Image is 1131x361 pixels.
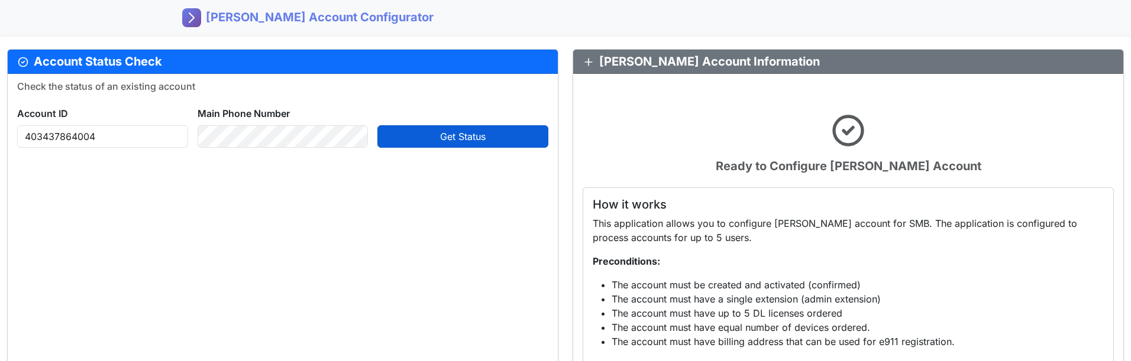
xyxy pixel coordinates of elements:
[206,8,434,26] span: [PERSON_NAME] Account Configurator
[17,106,68,121] label: Account ID
[17,125,188,148] input: Enter account ID
[593,197,1104,212] h5: How it works
[593,255,660,267] strong: Preconditions:
[17,81,548,92] h6: Check the status of an existing account
[612,278,1104,292] li: The account must be created and activated (confirmed)
[583,159,1114,173] h5: Ready to Configure [PERSON_NAME] Account
[612,320,1104,334] li: The account must have equal number of devices ordered.
[440,131,486,142] span: Get Status
[583,54,1114,69] h5: [PERSON_NAME] Account Information
[182,5,434,30] a: [PERSON_NAME] Account Configurator
[612,306,1104,320] li: The account must have up to 5 DL licenses ordered
[612,334,1104,349] li: The account must have billing address that can be used for e911 registration.
[593,216,1104,245] p: This application allows you to configure [PERSON_NAME] account for SMB. The application is config...
[612,292,1104,306] li: The account must have a single extension (admin extension)
[17,54,548,69] h5: Account Status Check
[198,106,290,121] label: Main Phone Number
[377,125,548,148] button: Get Status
